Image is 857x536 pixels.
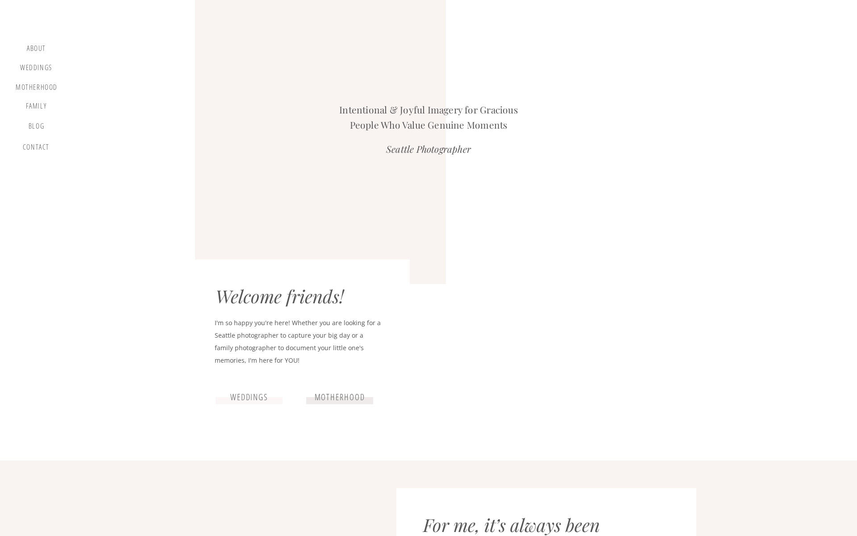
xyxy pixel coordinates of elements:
p: I'm so happy you're here! Whether you are looking for a Seattle photographer to capture your big ... [215,317,381,377]
a: Weddings [19,63,53,75]
i: Seattle Photographer [386,142,471,155]
a: motherhood [16,83,58,93]
div: Welcome friends! [216,285,373,311]
a: motherhood [308,392,372,403]
a: blog [23,122,50,134]
a: Family [19,102,53,113]
a: weddings [223,392,276,403]
a: about [23,44,50,55]
a: contact [21,143,51,155]
h2: Intentional & Joyful Imagery for Gracious People Who Value Genuine Moments [329,102,528,128]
